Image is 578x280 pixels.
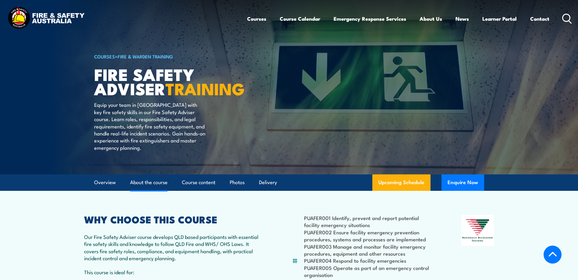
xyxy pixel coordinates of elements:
[456,11,469,27] a: News
[230,174,245,191] a: Photos
[482,11,517,27] a: Learner Portal
[372,174,431,191] a: Upcoming Schedule
[130,174,168,191] a: About the course
[94,53,115,60] a: COURSES
[304,257,432,264] li: PUAFER004 Respond to facility emergencies
[84,215,262,223] h2: WHY CHOOSE THIS COURSE
[247,11,266,27] a: Courses
[94,101,205,151] p: Equip your team in [GEOGRAPHIC_DATA] with key fire safety skills in our Fire Safety Adviser cours...
[461,215,494,246] img: Nationally Recognised Training logo.
[182,174,215,191] a: Course content
[530,11,549,27] a: Contact
[304,264,432,278] li: PUAFER005 Operate as part of an emergency control organisation
[94,53,245,60] h6: >
[84,233,262,262] p: Our Fire Safety Adviser course develops QLD based participants with essential fire safety skills ...
[304,243,432,257] li: PUAFER003 Manage and monitor facility emergency procedures, equipment and other resources
[304,214,432,229] li: PUAFER001 Identify, prevent and report potential facility emergency situations
[94,67,245,95] h1: FIRE SAFETY ADVISER
[118,53,173,60] a: Fire & Warden Training
[165,75,245,101] strong: TRAINING
[420,11,442,27] a: About Us
[259,174,277,191] a: Delivery
[94,174,116,191] a: Overview
[280,11,320,27] a: Course Calendar
[334,11,406,27] a: Emergency Response Services
[84,268,262,275] p: This course is ideal for:
[441,174,484,191] button: Enquire Now
[304,229,432,243] li: PUAFER002 Ensure facility emergency prevention procedures, systems and processes are implemented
